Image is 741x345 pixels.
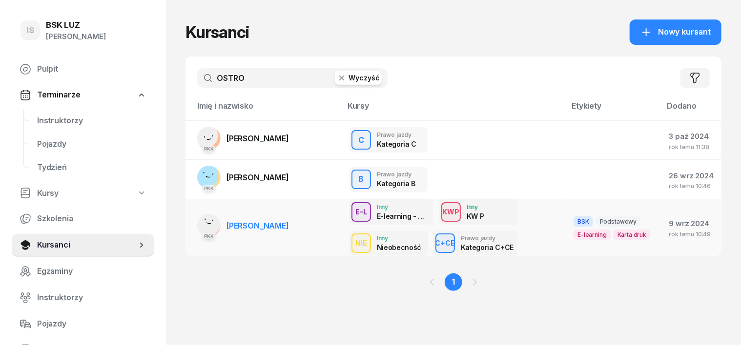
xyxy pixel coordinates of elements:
[37,265,146,278] span: Egzaminy
[669,183,714,189] div: rok temu 10:46
[432,237,459,249] div: C+CE
[29,133,154,156] a: Pojazdy
[12,207,154,230] a: Szkolenia
[197,127,289,150] a: PKK[PERSON_NAME]
[12,57,154,81] a: Pulpit
[37,291,146,304] span: Instruktorzy
[46,21,106,29] div: BSK LUZ
[197,214,289,237] a: PKK[PERSON_NAME]
[37,89,80,101] span: Terminarze
[351,130,371,150] button: C
[37,138,146,151] span: Pojazdy
[342,99,566,120] th: Kursy
[37,115,146,127] span: Instruktorzy
[37,63,146,76] span: Pulpit
[669,130,714,143] div: 3 paź 2024
[202,185,216,192] div: PKK
[12,260,154,283] a: Egzaminy
[574,216,593,227] span: BSK
[197,68,388,88] input: Szukaj
[377,140,416,148] div: Kategoria C
[12,233,154,257] a: Kursanci
[197,166,289,189] a: PKK[PERSON_NAME]
[661,99,721,120] th: Dodano
[441,202,461,222] button: KWP
[46,30,106,43] div: [PERSON_NAME]
[669,217,714,230] div: 9 wrz 2024
[566,99,661,120] th: Etykiety
[351,237,371,249] div: NIE
[12,312,154,336] a: Pojazdy
[37,161,146,174] span: Tydzień
[461,243,512,251] div: Kategoria C+CE
[226,172,289,182] span: [PERSON_NAME]
[355,171,368,188] div: B
[37,239,137,251] span: Kursanci
[202,233,216,239] div: PKK
[226,134,289,143] span: [PERSON_NAME]
[614,230,650,240] span: Karta druk
[445,273,462,291] a: 1
[377,171,415,177] div: Prawo jazdy
[377,212,428,220] div: E-learning - 90 dni
[29,109,154,133] a: Instruktorzy
[351,206,371,218] div: E-L
[226,221,289,230] span: [PERSON_NAME]
[26,26,34,35] span: IS
[377,204,428,210] div: Inny
[351,233,371,253] button: NIE
[467,212,484,220] div: KW P
[351,170,371,189] button: B
[467,204,484,210] div: Inny
[669,170,714,182] div: 26 wrz 2024
[37,318,146,330] span: Pojazdy
[435,233,455,253] button: C+CE
[185,99,342,120] th: Imię i nazwisko
[658,26,711,38] span: Nowy kursant
[12,182,154,205] a: Kursy
[37,212,146,225] span: Szkolenia
[574,230,610,240] span: E-learning
[351,202,371,222] button: E-L
[202,146,216,152] div: PKK
[377,235,421,241] div: Inny
[461,235,512,241] div: Prawo jazdy
[335,71,382,85] button: Wyczyść
[669,231,714,237] div: rok temu 10:49
[185,23,249,41] h1: Kursanci
[354,132,368,149] div: C
[377,243,421,251] div: Nieobecność
[630,19,721,45] button: Nowy kursant
[12,84,154,106] a: Terminarze
[596,216,640,227] span: Podstawowy
[669,144,714,150] div: rok temu 11:38
[37,187,59,200] span: Kursy
[12,286,154,309] a: Instruktorzy
[439,206,464,218] div: KWP
[377,132,416,138] div: Prawo jazdy
[377,179,415,188] div: Kategoria B
[29,156,154,179] a: Tydzień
